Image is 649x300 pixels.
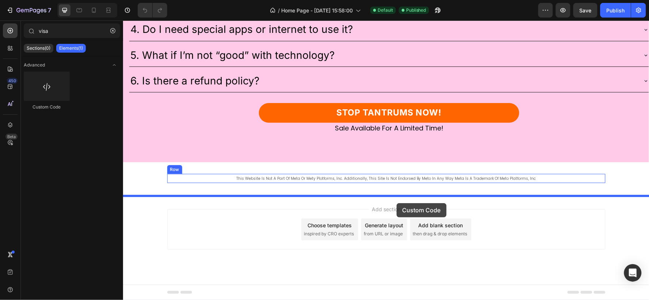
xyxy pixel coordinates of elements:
div: Beta [5,134,18,140]
div: Publish [607,7,625,14]
p: 7 [48,6,51,15]
span: Save [580,7,592,14]
button: Save [573,3,598,18]
span: Default [378,7,393,14]
span: Toggle open [108,59,120,71]
p: Sections(0) [27,45,50,51]
span: Home Page - [DATE] 15:58:00 [281,7,353,14]
div: 450 [7,78,18,84]
span: Published [406,7,426,14]
div: Custom Code [24,104,70,110]
div: Undo/Redo [138,3,167,18]
div: Open Intercom Messenger [624,264,642,282]
span: Advanced [24,62,45,68]
p: Elements(1) [59,45,83,51]
button: 7 [3,3,54,18]
button: Publish [600,3,631,18]
span: / [278,7,280,14]
input: Search Sections & Elements [24,23,120,38]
